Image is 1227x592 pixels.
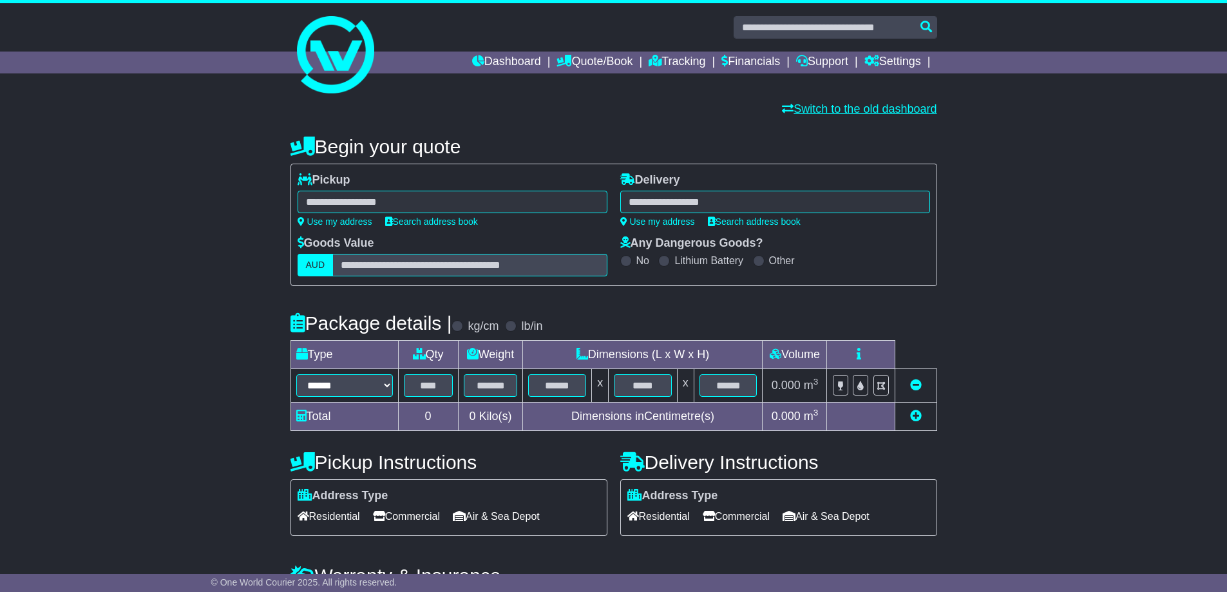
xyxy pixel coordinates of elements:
a: Add new item [910,410,922,423]
a: Support [796,52,848,73]
td: Dimensions (L x W x H) [523,341,763,369]
label: Pickup [298,173,350,187]
span: Residential [627,506,690,526]
label: AUD [298,254,334,276]
span: Residential [298,506,360,526]
h4: Pickup Instructions [290,452,607,473]
label: Any Dangerous Goods? [620,236,763,251]
td: Qty [398,341,458,369]
label: Other [769,254,795,267]
span: Commercial [373,506,440,526]
span: m [804,379,819,392]
h4: Package details | [290,312,452,334]
a: Search address book [708,216,801,227]
a: Tracking [649,52,705,73]
a: Search address book [385,216,478,227]
label: Lithium Battery [674,254,743,267]
a: Use my address [620,216,695,227]
a: Use my address [298,216,372,227]
span: © One World Courier 2025. All rights reserved. [211,577,397,587]
label: lb/in [521,320,542,334]
label: kg/cm [468,320,499,334]
a: Dashboard [472,52,541,73]
label: Goods Value [298,236,374,251]
a: Quote/Book [556,52,633,73]
label: Delivery [620,173,680,187]
span: Air & Sea Depot [783,506,870,526]
h4: Begin your quote [290,136,937,157]
td: Weight [458,341,523,369]
a: Switch to the old dashboard [782,102,937,115]
span: 0 [469,410,475,423]
sup: 3 [813,408,819,417]
td: Volume [763,341,827,369]
h4: Delivery Instructions [620,452,937,473]
td: Total [290,403,398,431]
a: Remove this item [910,379,922,392]
span: m [804,410,819,423]
label: Address Type [627,489,718,503]
span: 0.000 [772,379,801,392]
td: Type [290,341,398,369]
td: x [592,369,609,403]
h4: Warranty & Insurance [290,565,937,586]
td: Dimensions in Centimetre(s) [523,403,763,431]
td: Kilo(s) [458,403,523,431]
span: Air & Sea Depot [453,506,540,526]
sup: 3 [813,377,819,387]
label: No [636,254,649,267]
td: 0 [398,403,458,431]
a: Financials [721,52,780,73]
span: 0.000 [772,410,801,423]
span: Commercial [703,506,770,526]
label: Address Type [298,489,388,503]
a: Settings [864,52,921,73]
td: x [677,369,694,403]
